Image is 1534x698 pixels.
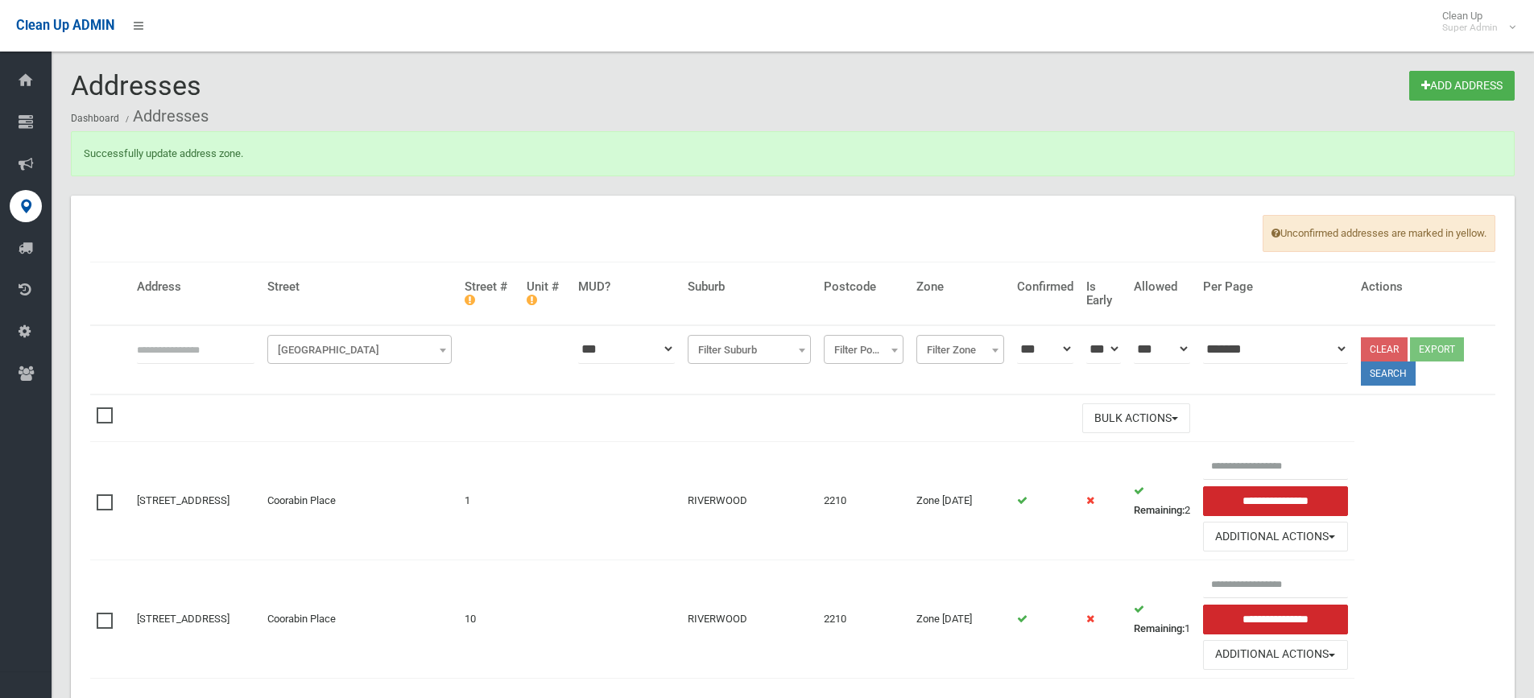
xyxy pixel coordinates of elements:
td: Zone [DATE] [910,442,1011,560]
td: 1 [458,442,520,560]
button: Additional Actions [1203,522,1348,551]
strong: Remaining: [1134,622,1185,634]
button: Search [1361,361,1416,386]
h4: Zone [916,280,1004,294]
a: Dashboard [71,113,119,124]
td: Coorabin Place [261,442,458,560]
span: Filter Postcode [824,335,903,364]
a: [STREET_ADDRESS] [137,613,229,625]
span: Unconfirmed addresses are marked in yellow. [1263,215,1495,252]
button: Export [1410,337,1464,361]
button: Additional Actions [1203,640,1348,670]
a: [STREET_ADDRESS] [137,494,229,506]
h4: Unit # [527,280,565,307]
h4: Postcode [824,280,903,294]
td: RIVERWOOD [681,442,817,560]
span: Addresses [71,69,201,101]
span: Clean Up ADMIN [16,18,114,33]
a: Add Address [1409,71,1515,101]
td: 2210 [817,442,910,560]
span: Filter Suburb [692,339,807,361]
h4: Allowed [1134,280,1190,294]
td: 2 [1127,442,1197,560]
td: 2210 [817,560,910,679]
td: Coorabin Place [261,560,458,679]
span: Clean Up [1434,10,1514,34]
button: Bulk Actions [1082,403,1190,433]
h4: Address [137,280,254,294]
span: Filter Postcode [828,339,899,361]
span: Filter Suburb [688,335,811,364]
td: 10 [458,560,520,679]
td: Zone [DATE] [910,560,1011,679]
h4: MUD? [578,280,675,294]
h4: Is Early [1086,280,1121,307]
h4: Street # [465,280,514,307]
span: Filter Street [271,339,448,361]
td: RIVERWOOD [681,560,817,679]
h4: Confirmed [1017,280,1073,294]
span: Filter Zone [916,335,1004,364]
span: Filter Zone [920,339,1000,361]
h4: Actions [1361,280,1490,294]
div: Successfully update address zone. [71,131,1515,176]
h4: Suburb [688,280,811,294]
h4: Per Page [1203,280,1348,294]
a: Clear [1361,337,1408,361]
h4: Street [267,280,452,294]
small: Super Admin [1442,22,1498,34]
li: Addresses [122,101,209,131]
td: 1 [1127,560,1197,679]
strong: Remaining: [1134,504,1185,516]
span: Filter Street [267,335,452,364]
